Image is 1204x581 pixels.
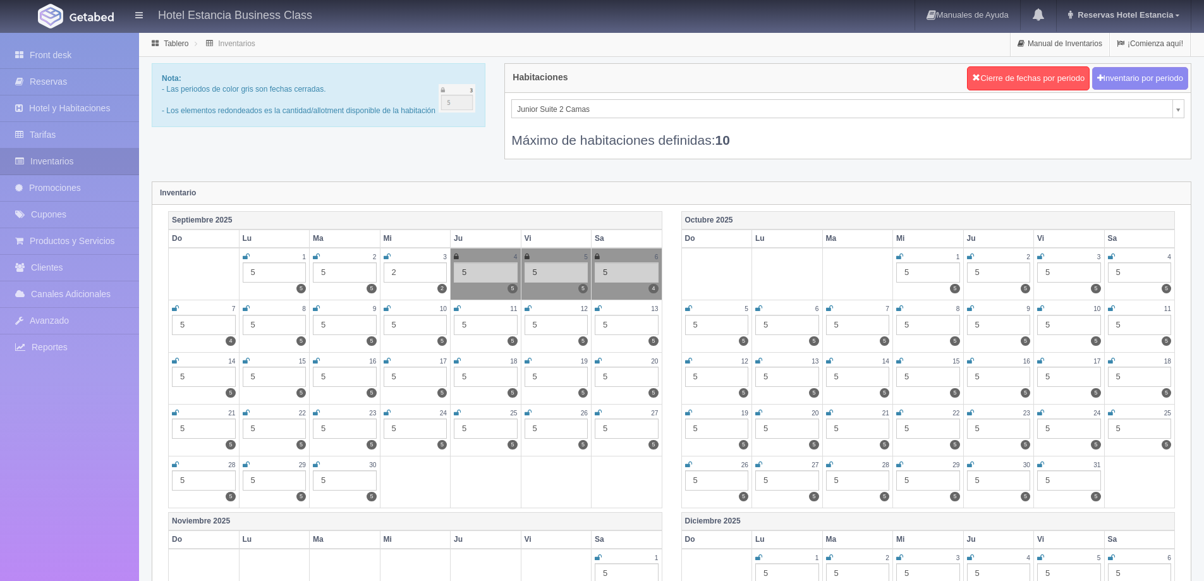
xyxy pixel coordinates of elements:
[313,262,377,283] div: 5
[1037,470,1101,491] div: 5
[741,462,748,468] small: 26
[815,554,819,561] small: 1
[510,305,517,312] small: 11
[952,410,959,417] small: 22
[172,470,236,491] div: 5
[369,410,376,417] small: 23
[525,315,588,335] div: 5
[826,419,890,439] div: 5
[578,284,588,293] label: 5
[1026,254,1030,260] small: 2
[369,358,376,365] small: 16
[822,229,893,248] th: Ma
[681,530,752,549] th: Do
[963,530,1034,549] th: Ju
[967,367,1031,387] div: 5
[1092,67,1188,90] button: Inventario por periodo
[809,388,818,398] label: 5
[440,358,447,365] small: 17
[380,530,451,549] th: Mi
[367,388,376,398] label: 5
[1021,492,1030,501] label: 5
[967,419,1031,439] div: 5
[1011,32,1109,56] a: Manual de Inventarios
[1037,419,1101,439] div: 5
[511,118,1184,149] div: Máximo de habitaciones definidas:
[755,315,819,335] div: 5
[228,410,235,417] small: 21
[296,440,306,450] label: 5
[739,388,748,398] label: 5
[508,336,517,346] label: 5
[815,305,819,312] small: 6
[967,66,1090,90] button: Cierre de fechas por periodo
[172,367,236,387] div: 5
[1021,336,1030,346] label: 5
[302,254,306,260] small: 1
[681,211,1175,229] th: Octubre 2025
[681,229,752,248] th: Do
[950,336,959,346] label: 5
[826,367,890,387] div: 5
[755,367,819,387] div: 5
[950,440,959,450] label: 5
[822,530,893,549] th: Ma
[384,262,447,283] div: 2
[956,554,960,561] small: 3
[1091,284,1100,293] label: 5
[310,229,380,248] th: Ma
[967,470,1031,491] div: 5
[228,358,235,365] small: 14
[648,336,658,346] label: 5
[882,410,889,417] small: 21
[741,410,748,417] small: 19
[299,410,306,417] small: 22
[454,315,518,335] div: 5
[595,419,659,439] div: 5
[440,410,447,417] small: 24
[439,84,476,113] img: cutoff.png
[956,254,960,260] small: 1
[1021,388,1030,398] label: 5
[812,410,818,417] small: 20
[511,99,1184,118] a: Junior Suite 2 Camas
[681,512,1175,530] th: Diciembre 2025
[243,367,307,387] div: 5
[1108,367,1172,387] div: 5
[685,367,749,387] div: 5
[880,440,889,450] label: 5
[1108,315,1172,335] div: 5
[443,254,447,260] small: 3
[967,262,1031,283] div: 5
[296,284,306,293] label: 5
[1162,388,1171,398] label: 5
[685,419,749,439] div: 5
[440,305,447,312] small: 10
[239,530,310,549] th: Lu
[367,336,376,346] label: 5
[1164,305,1171,312] small: 11
[1167,254,1171,260] small: 4
[172,419,236,439] div: 5
[578,336,588,346] label: 5
[1093,358,1100,365] small: 17
[437,440,447,450] label: 5
[451,530,521,549] th: Ju
[226,492,235,501] label: 5
[367,440,376,450] label: 5
[525,367,588,387] div: 5
[164,39,188,48] a: Tablero
[809,492,818,501] label: 5
[882,358,889,365] small: 14
[1023,410,1030,417] small: 23
[880,492,889,501] label: 5
[1110,32,1190,56] a: ¡Comienza aquí!
[373,305,377,312] small: 9
[514,254,518,260] small: 4
[896,367,960,387] div: 5
[1097,554,1101,561] small: 5
[885,554,889,561] small: 2
[384,367,447,387] div: 5
[685,470,749,491] div: 5
[1164,358,1171,365] small: 18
